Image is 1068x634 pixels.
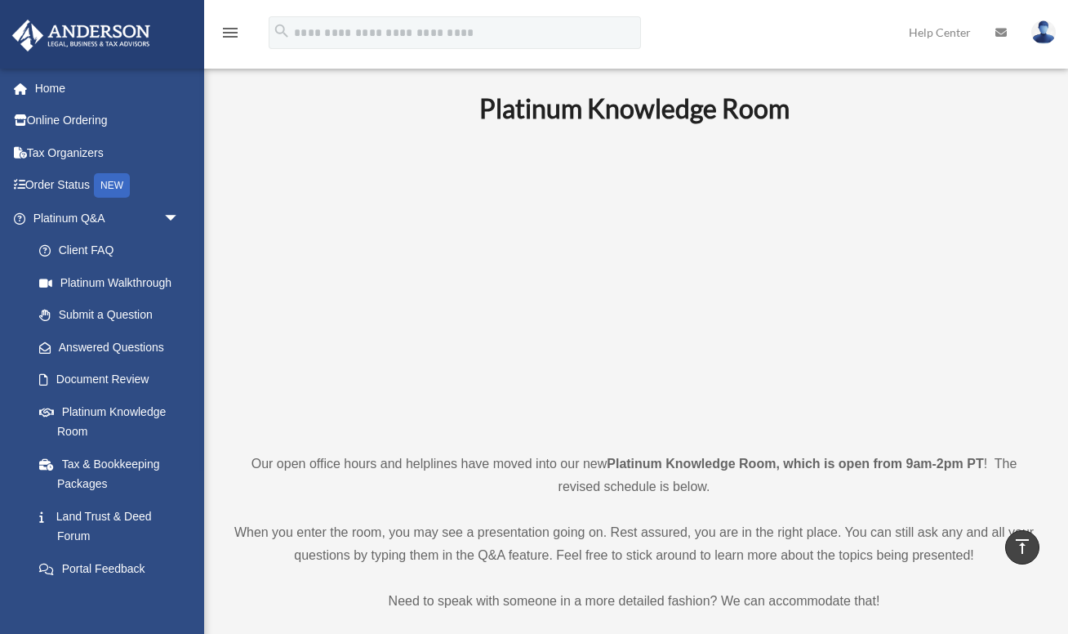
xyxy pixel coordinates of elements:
a: Submit a Question [23,299,204,332]
a: Tax Organizers [11,136,204,169]
a: menu [220,29,240,42]
a: Document Review [23,364,204,396]
a: Client FAQ [23,234,204,267]
i: search [273,22,291,40]
a: Order StatusNEW [11,169,204,203]
i: vertical_align_top [1012,537,1032,556]
i: menu [220,23,240,42]
a: Platinum Walkthrough [23,266,204,299]
img: Anderson Advisors Platinum Portal [7,20,155,51]
a: Platinum Q&Aarrow_drop_down [11,202,204,234]
a: Platinum Knowledge Room [23,395,196,448]
a: Land Trust & Deed Forum [23,500,204,552]
iframe: 231110_Toby_KnowledgeRoom [389,146,879,422]
strong: Platinum Knowledge Room, which is open from 9am-2pm PT [607,457,983,471]
a: Online Ordering [11,105,204,137]
a: Portal Feedback [23,552,204,585]
img: User Pic [1031,20,1056,44]
b: Platinum Knowledge Room [479,92,790,124]
a: vertical_align_top [1005,530,1039,565]
p: Our open office hours and helplines have moved into our new ! The revised schedule is below. [233,453,1035,498]
div: NEW [94,173,130,198]
a: Home [11,72,204,105]
a: Tax & Bookkeeping Packages [23,448,204,500]
span: arrow_drop_down [163,202,196,235]
a: Answered Questions [23,331,204,364]
p: Need to speak with someone in a more detailed fashion? We can accommodate that! [233,590,1035,613]
p: When you enter the room, you may see a presentation going on. Rest assured, you are in the right ... [233,521,1035,567]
